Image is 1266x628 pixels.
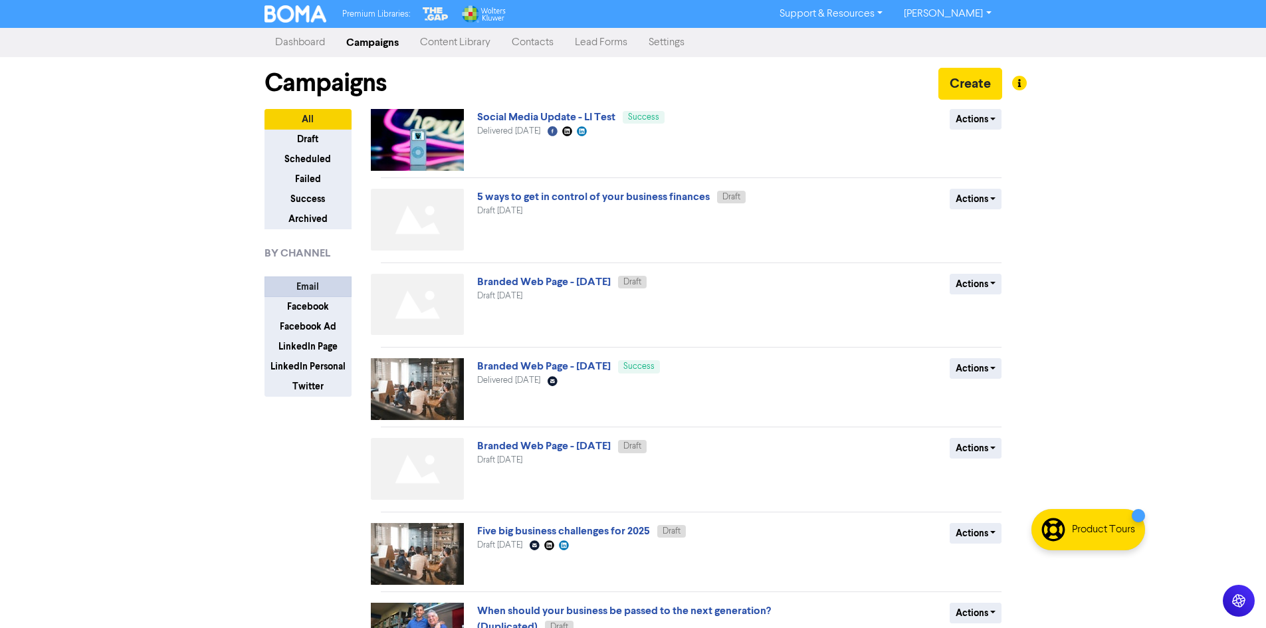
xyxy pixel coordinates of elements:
a: 5 ways to get in control of your business finances [477,190,710,203]
span: Draft [DATE] [477,541,522,550]
button: Actions [950,523,1002,544]
span: Draft [722,193,740,201]
img: image_1737086878810.jpg [371,358,464,420]
button: Success [264,189,352,209]
a: Lead Forms [564,29,638,56]
img: Not found [371,189,464,251]
span: Success [628,113,659,122]
button: Actions [950,274,1002,294]
span: Draft [623,442,641,451]
button: Actions [950,189,1002,209]
img: BOMA Logo [264,5,327,23]
span: Draft [DATE] [477,456,522,465]
button: Create [938,68,1002,100]
a: [PERSON_NAME] [893,3,1002,25]
a: Settings [638,29,695,56]
button: Draft [264,129,352,150]
button: Scheduled [264,149,352,169]
button: Twitter [264,376,352,397]
iframe: Chat Widget [1200,564,1266,628]
button: Facebook Ad [264,316,352,337]
img: Not found [371,274,464,336]
a: Campaigns [336,29,409,56]
h1: Campaigns [264,68,387,98]
img: The Gap [421,5,450,23]
button: Archived [264,209,352,229]
button: LinkedIn Personal [264,356,352,377]
a: Five big business challenges for 2025 [477,524,650,538]
a: Support & Resources [769,3,893,25]
a: Branded Web Page - [DATE] [477,360,611,373]
img: image_1759812101377.jpg [371,109,464,171]
button: Facebook [264,296,352,317]
span: Draft [DATE] [477,292,522,300]
img: image_1735763722649.jpg [371,523,464,585]
button: All [264,109,352,130]
a: Social Media Update - LI Test [477,110,615,124]
button: Actions [950,109,1002,130]
span: Delivered [DATE] [477,376,540,385]
span: Delivered [DATE] [477,127,540,136]
a: Dashboard [264,29,336,56]
span: Draft [663,527,681,536]
button: Failed [264,169,352,189]
a: Content Library [409,29,501,56]
a: Branded Web Page - [DATE] [477,275,611,288]
button: Actions [950,438,1002,459]
span: Success [623,362,655,371]
span: Draft [DATE] [477,207,522,215]
a: Contacts [501,29,564,56]
img: Wolters Kluwer [461,5,506,23]
button: LinkedIn Page [264,336,352,357]
img: Not found [371,438,464,500]
span: BY CHANNEL [264,245,330,261]
span: Premium Libraries: [342,10,410,19]
button: Email [264,276,352,297]
span: Draft [623,278,641,286]
button: Actions [950,358,1002,379]
a: Branded Web Page - [DATE] [477,439,611,453]
button: Actions [950,603,1002,623]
